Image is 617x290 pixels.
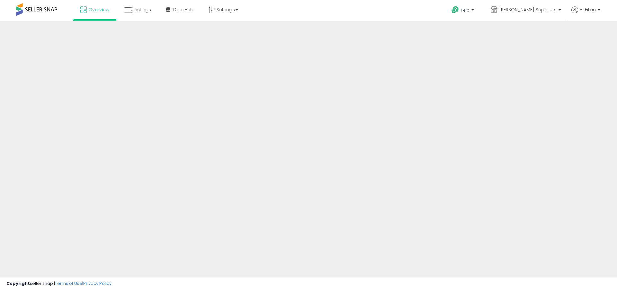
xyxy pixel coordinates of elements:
span: DataHub [173,6,193,13]
span: [PERSON_NAME] Suppliers [499,6,557,13]
span: Overview [88,6,109,13]
strong: Copyright [6,280,30,286]
span: Help [461,7,469,13]
a: Hi Eitan [571,6,600,21]
a: Privacy Policy [83,280,112,286]
span: Hi Eitan [580,6,596,13]
div: seller snap | | [6,281,112,287]
a: Terms of Use [55,280,82,286]
i: Get Help [451,6,459,14]
a: Help [446,1,480,21]
span: Listings [134,6,151,13]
